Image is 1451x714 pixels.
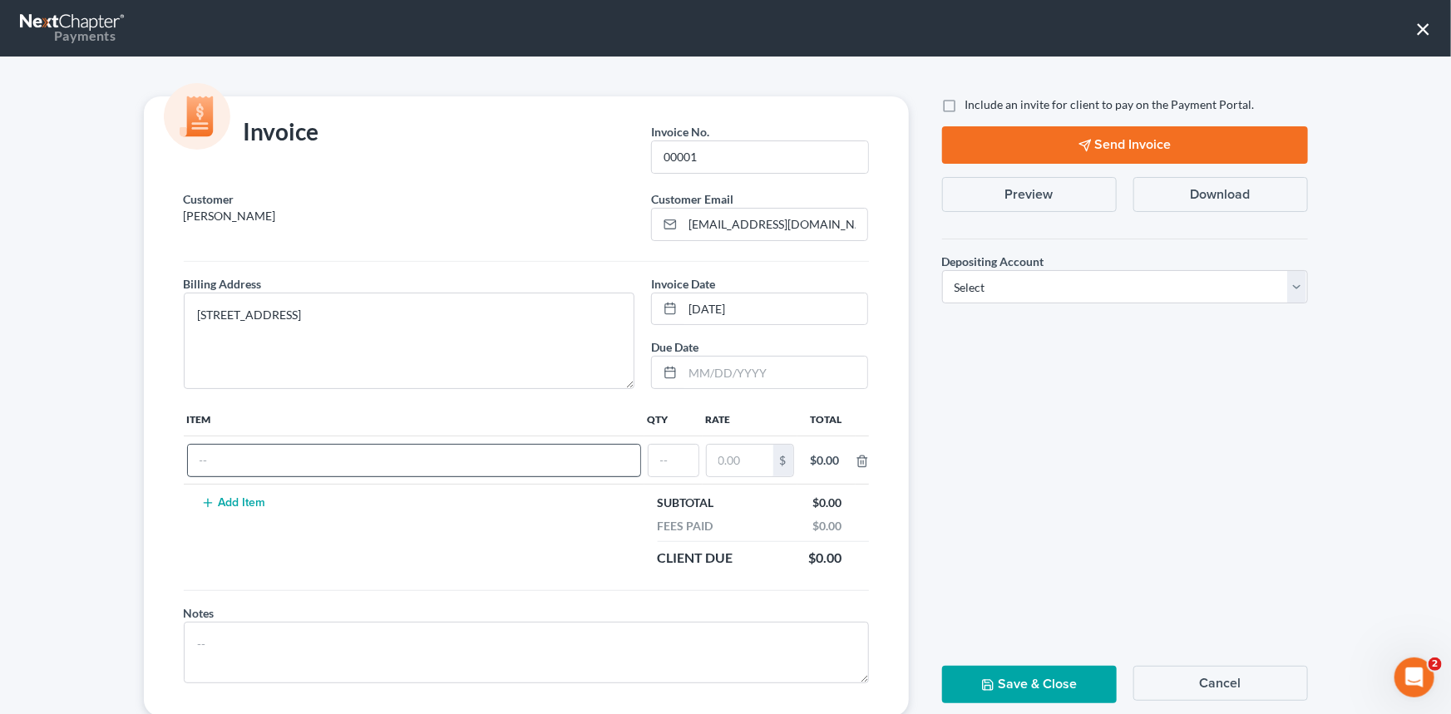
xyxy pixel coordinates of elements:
button: Preview [942,177,1117,212]
img: icon-money-cc55cd5b71ee43c44ef0efbab91310903cbf28f8221dba23c0d5ca797e203e98.svg [164,83,230,150]
span: 2 [1429,657,1442,671]
input: Enter email... [683,209,867,240]
span: Invoice Date [651,277,715,291]
th: Qty [644,402,703,436]
span: Customer Email [651,192,733,206]
th: Total [797,402,856,436]
input: -- [649,445,698,476]
label: Due Date [651,338,698,356]
th: Item [184,402,644,436]
div: Client Due [649,549,742,568]
input: MM/DD/YYYY [683,293,867,325]
input: 0.00 [707,445,773,476]
button: Download [1133,177,1308,212]
input: -- [652,141,867,173]
button: × [1415,15,1431,42]
label: Customer [184,190,234,208]
button: Save & Close [942,666,1117,703]
button: Send Invoice [942,126,1308,164]
div: $0.00 [805,495,851,511]
span: Billing Address [184,277,262,291]
input: MM/DD/YYYY [683,357,867,388]
div: Subtotal [649,495,723,511]
button: Cancel [1133,666,1308,701]
div: Payments [20,27,116,45]
span: Depositing Account [942,254,1044,268]
div: $0.00 [805,518,851,534]
div: Fees Paid [649,518,722,534]
div: $ [773,445,793,476]
p: [PERSON_NAME] [184,208,635,224]
th: Rate [703,402,797,436]
span: Invoice No. [651,125,709,139]
div: $0.00 [811,452,842,469]
button: Add Item [197,496,270,510]
label: Notes [184,604,215,622]
input: -- [188,445,640,476]
a: Payments [20,8,126,48]
span: Include an invite for client to pay on the Payment Portal. [965,97,1255,111]
iframe: Intercom live chat [1394,657,1434,697]
div: Invoice [175,116,328,150]
div: $0.00 [801,549,851,568]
